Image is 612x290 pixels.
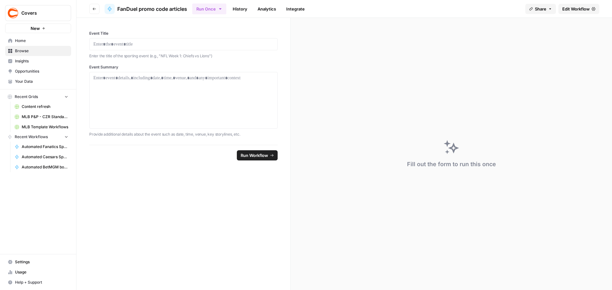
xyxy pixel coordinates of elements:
a: Your Data [5,76,71,87]
p: Provide additional details about the event such as date, time, venue, key storylines, etc. [89,131,278,138]
span: Browse [15,48,68,54]
span: Recent Grids [15,94,38,100]
a: Browse [5,46,71,56]
a: Opportunities [5,66,71,76]
button: Workspace: Covers [5,5,71,21]
a: History [229,4,251,14]
span: Run Workflow [241,152,268,159]
div: Fill out the form to run this once [407,160,496,169]
button: Share [525,4,556,14]
a: Home [5,36,71,46]
span: Automated Caesars Sportsbook promo code articles [22,154,68,160]
span: Covers [21,10,60,16]
span: FanDuel promo code articles [117,5,187,13]
a: FanDuel promo code articles [105,4,187,14]
button: Recent Grids [5,92,71,102]
span: MLB P&P - CZR Standard (Production) Grid [22,114,68,120]
span: Share [535,6,546,12]
span: Content refresh [22,104,68,110]
button: Run Workflow [237,150,278,160]
span: Edit Workflow [562,6,590,12]
span: Opportunities [15,68,68,74]
a: Settings [5,257,71,267]
a: MLB P&P - CZR Standard (Production) Grid [12,112,71,122]
img: Covers Logo [7,7,19,19]
a: Edit Workflow [558,4,599,14]
a: Usage [5,267,71,277]
a: Content refresh [12,102,71,112]
button: Recent Workflows [5,132,71,142]
a: Automated Fanatics Sportsbook promo articles [12,142,71,152]
label: Event Summary [89,64,278,70]
button: Run Once [192,4,226,14]
a: Insights [5,56,71,66]
span: Automated BetMGM bonus code articles [22,164,68,170]
label: Event Title [89,31,278,36]
span: Help + Support [15,279,68,285]
span: MLB Template Workflows [22,124,68,130]
span: Settings [15,259,68,265]
button: Help + Support [5,277,71,287]
a: Automated Caesars Sportsbook promo code articles [12,152,71,162]
a: Analytics [254,4,280,14]
span: Usage [15,269,68,275]
p: Enter the title of the sporting event (e.g., "NFL Week 1: Chiefs vs Lions") [89,53,278,59]
span: Recent Workflows [15,134,48,140]
span: Home [15,38,68,44]
span: New [31,25,40,32]
span: Your Data [15,79,68,84]
button: New [5,24,71,33]
a: Integrate [282,4,309,14]
a: MLB Template Workflows [12,122,71,132]
span: Insights [15,58,68,64]
span: Automated Fanatics Sportsbook promo articles [22,144,68,150]
a: Automated BetMGM bonus code articles [12,162,71,172]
